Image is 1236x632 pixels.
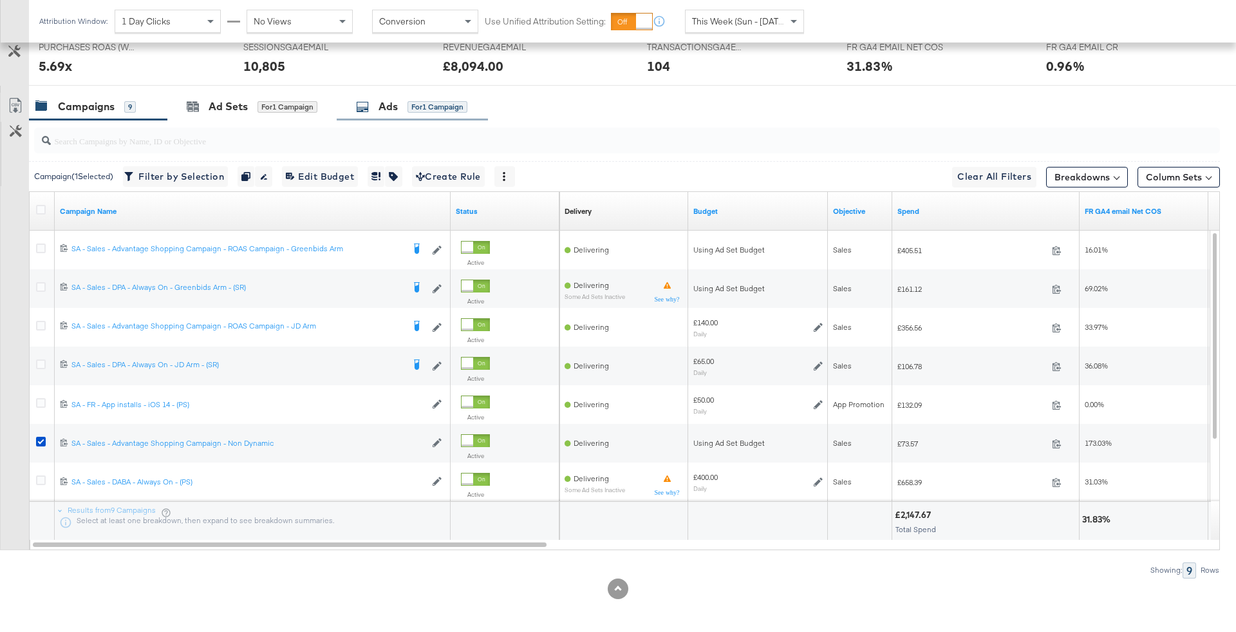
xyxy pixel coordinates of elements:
[456,206,554,216] a: Shows the current state of your Ad Campaign.
[254,15,292,27] span: No Views
[565,206,592,216] div: Delivery
[693,369,707,376] sub: Daily
[693,245,823,255] div: Using Ad Set Budget
[574,245,609,254] span: Delivering
[71,399,426,410] div: SA - FR - App installs - iOS 14 - (PS)
[1085,283,1108,293] span: 69.02%
[574,280,609,290] span: Delivering
[692,15,789,27] span: This Week (Sun - [DATE])
[833,438,852,448] span: Sales
[897,245,1047,255] span: £405.51
[833,399,885,409] span: App Promotion
[71,321,403,334] a: SA - Sales - Advantage Shopping Campaign - ROAS Campaign - JD Arm
[1085,361,1108,370] span: 36.08%
[693,283,823,294] div: Using Ad Set Budget
[379,15,426,27] span: Conversion
[847,57,893,75] div: 31.83%
[461,297,490,305] label: Active
[1085,477,1108,486] span: 31.03%
[122,15,171,27] span: 1 Day Clicks
[693,438,823,448] div: Using Ad Set Budget
[461,490,490,499] label: Active
[71,399,426,410] a: SA - FR - App installs - iOS 14 - (PS)
[58,99,115,114] div: Campaigns
[60,206,445,216] a: Your campaign name.
[574,474,609,483] span: Delivering
[952,167,1036,187] button: Clear All Filters
[407,101,467,113] div: for 1 Campaign
[243,57,285,75] div: 10,805
[897,477,1047,487] span: £658.39
[574,322,609,332] span: Delivering
[833,477,852,486] span: Sales
[957,169,1031,185] span: Clear All Filters
[243,41,340,53] span: SESSIONSGA4EMAIL
[647,41,744,53] span: TRANSACTIONSGA4EMAIL
[416,169,481,185] span: Create Rule
[282,166,358,187] button: Edit Budget
[461,452,490,460] label: Active
[443,57,503,75] div: £8,094.00
[1138,167,1220,187] button: Column Sets
[39,41,135,53] span: PURCHASES ROAS (WEBSITE EVENTS)
[647,57,670,75] div: 104
[574,438,609,448] span: Delivering
[833,206,887,216] a: Your campaign's objective.
[693,330,707,338] sub: Daily
[1200,566,1220,575] div: Rows
[833,283,852,293] span: Sales
[124,101,136,113] div: 9
[693,356,714,367] div: £65.00
[895,524,936,534] span: Total Spend
[1046,41,1143,53] span: FR GA4 EMAIL CR
[565,206,592,216] a: Reflects the ability of your Ad Campaign to achieve delivery based on ad states, schedule and bud...
[71,282,403,295] a: SA - Sales - DPA - Always On - Greenbids Arm - (SR)
[1046,167,1128,187] button: Breakdowns
[1085,245,1108,254] span: 16.01%
[71,282,403,292] div: SA - Sales - DPA - Always On - Greenbids Arm - (SR)
[693,484,707,492] sub: Daily
[897,439,1047,448] span: £73.57
[693,318,718,328] div: £140.00
[71,438,426,448] div: SA - Sales - Advantage Shopping Campaign - Non Dynamic
[1150,566,1183,575] div: Showing:
[574,361,609,370] span: Delivering
[257,101,317,113] div: for 1 Campaign
[1183,562,1196,579] div: 9
[71,244,403,254] div: SA - Sales - Advantage Shopping Campaign - ROAS Campaign - Greenbids Arm
[39,57,72,75] div: 5.69x
[412,166,485,187] button: Create Rule
[71,359,403,372] a: SA - Sales - DPA - Always On - JD Arm - (SR)
[34,171,113,182] div: Campaign ( 1 Selected)
[833,361,852,370] span: Sales
[1046,57,1085,75] div: 0.96%
[51,123,1111,148] input: Search Campaigns by Name, ID or Objective
[71,438,426,449] a: SA - Sales - Advantage Shopping Campaign - Non Dynamic
[485,15,606,28] label: Use Unified Attribution Setting:
[847,41,943,53] span: FR GA4 EMAIL NET COS
[693,472,718,483] div: £400.00
[897,284,1047,294] span: £161.12
[833,245,852,254] span: Sales
[1085,206,1203,216] a: FR GA4 Net COS
[1085,322,1108,332] span: 33.97%
[1085,438,1112,448] span: 173.03%
[693,395,714,405] div: £50.00
[565,293,625,300] sub: Some Ad Sets Inactive
[574,399,609,409] span: Delivering
[895,509,935,521] div: £2,147.67
[693,407,707,415] sub: Daily
[209,99,248,114] div: Ad Sets
[897,361,1047,371] span: £106.78
[897,323,1047,332] span: £356.56
[1085,399,1104,409] span: 0.00%
[39,17,108,26] div: Attribution Window:
[565,486,625,493] sub: Some Ad Sets Inactive
[897,206,1074,216] a: The total amount spent to date.
[833,322,852,332] span: Sales
[71,244,403,256] a: SA - Sales - Advantage Shopping Campaign - ROAS Campaign - Greenbids Arm
[379,99,398,114] div: Ads
[71,477,426,488] a: SA - Sales - DABA - Always On - (PS)
[123,166,228,187] button: Filter by Selection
